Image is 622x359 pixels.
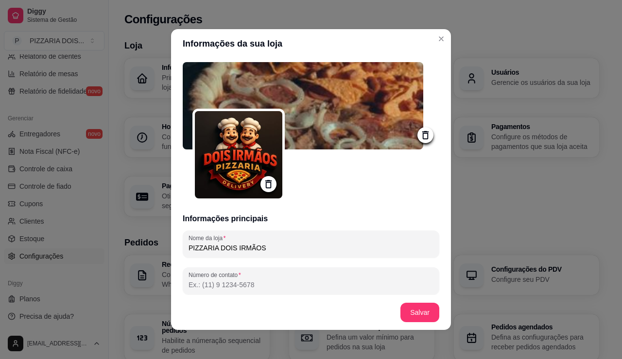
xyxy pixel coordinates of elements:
input: Número de contato [189,280,433,290]
h3: Informações principais [183,213,439,225]
input: Nome da loja [189,243,433,253]
img: logo da loja [195,111,282,198]
button: Salvar [400,303,439,322]
button: Close [433,31,449,47]
img: logo da loja [183,62,423,149]
label: Nome da loja [189,234,229,242]
label: Número de contato [189,271,244,279]
header: Informações da sua loja [171,29,451,58]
